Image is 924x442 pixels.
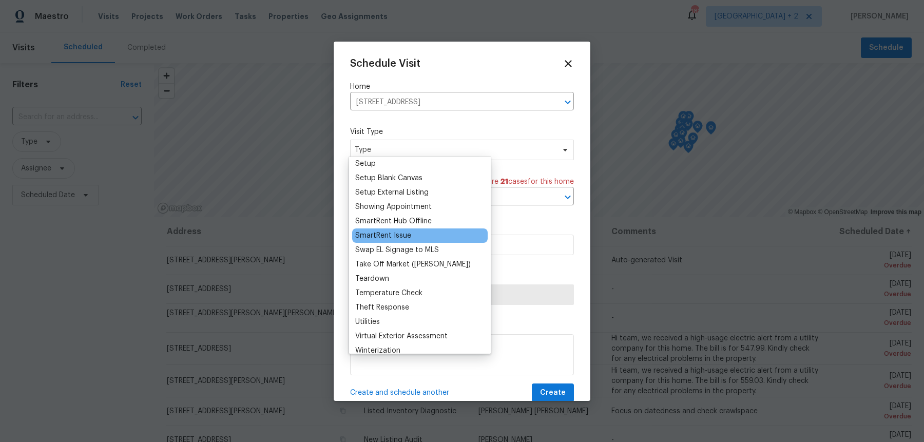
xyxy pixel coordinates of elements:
[561,95,575,109] button: Open
[500,178,508,185] span: 21
[355,259,471,270] div: Take Off Market ([PERSON_NAME])
[355,317,380,327] div: Utilities
[355,173,422,183] div: Setup Blank Canvas
[350,82,574,92] label: Home
[540,387,566,399] span: Create
[532,383,574,402] button: Create
[355,345,400,356] div: Winterization
[350,94,545,110] input: Enter in an address
[355,245,439,255] div: Swap EL Signage to MLS
[355,202,432,212] div: Showing Appointment
[563,58,574,69] span: Close
[350,127,574,137] label: Visit Type
[355,331,448,341] div: Virtual Exterior Assessment
[355,288,422,298] div: Temperature Check
[355,230,411,241] div: SmartRent Issue
[355,216,432,226] div: SmartRent Hub Offline
[350,388,449,398] span: Create and schedule another
[355,302,409,313] div: Theft Response
[468,177,574,187] span: There are case s for this home
[355,187,429,198] div: Setup External Listing
[355,274,389,284] div: Teardown
[350,59,420,69] span: Schedule Visit
[355,145,554,155] span: Type
[355,159,376,169] div: Setup
[561,190,575,204] button: Open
